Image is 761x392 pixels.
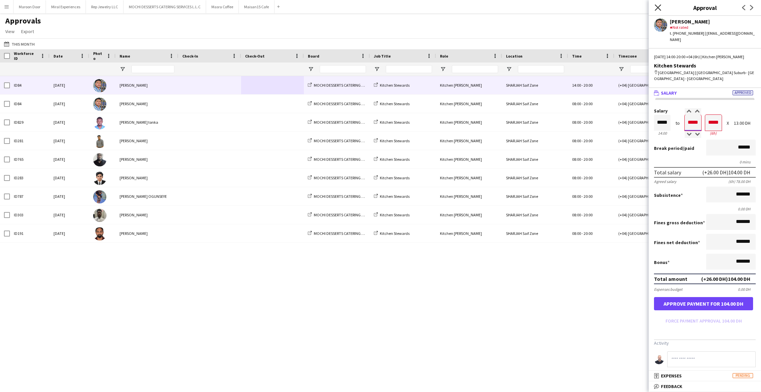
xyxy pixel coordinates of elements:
[506,66,512,72] button: Open Filter Menu
[46,0,86,13] button: Miral Experiences
[374,157,410,162] a: Kitchen Stewards
[661,90,677,96] span: Salary
[10,206,50,224] div: ID303
[50,169,89,187] div: [DATE]
[93,98,106,111] img: Mohammad Usaid
[314,101,385,106] span: MOCHI DESSERTS CATERING SERVICES L.L.C
[50,206,89,224] div: [DATE]
[582,175,583,180] span: -
[93,153,106,166] img: Raji Abdullahi Adebayo
[308,194,385,199] a: MOCHI DESSERTS CATERING SERVICES L.L.C
[50,150,89,168] div: [DATE]
[502,187,568,205] div: SHARJAH Saif Zone
[116,224,178,242] div: [PERSON_NAME]
[5,28,15,34] span: View
[654,179,676,184] div: Agreed salary
[93,51,104,61] span: Photo
[380,212,410,217] span: Kitchen Stewards
[654,206,756,211] div: 0.00 DH
[518,65,564,73] input: Location Filter Input
[584,157,593,162] span: 20:00
[86,0,124,13] button: Rep Jewelry LLC
[314,231,385,236] span: MOCHI DESSERTS CATERING SERVICES L.L.C
[702,169,750,176] div: (+26.00 DH) 104.00 DH
[584,83,593,88] span: 20:00
[614,95,690,113] div: (+04) [GEOGRAPHIC_DATA]
[93,172,106,185] img: Fahmis Mohamed
[116,187,178,205] div: [PERSON_NAME] OGUNSEYE
[649,371,761,381] mat-expansion-panel-header: ExpensesPending
[618,54,637,59] span: Timezone
[120,54,130,59] span: Name
[436,206,502,224] div: Kitchen [PERSON_NAME]
[120,66,126,72] button: Open Filter Menu
[3,40,36,48] button: This Month
[14,0,46,13] button: Maroon Door
[661,383,682,389] span: Feedback
[14,51,38,61] span: Workforce ID
[93,135,106,148] img: Nidhal Abdulla
[374,194,410,199] a: Kitchen Stewards
[386,65,432,73] input: Job Title Filter Input
[308,138,385,143] a: MOCHI DESSERTS CATERING SERVICES L.L.C
[10,187,50,205] div: ID787
[3,27,17,36] a: View
[654,240,700,245] label: Fines net deduction
[572,83,581,88] span: 14:00
[654,340,756,346] h3: Activity
[50,187,89,205] div: [DATE]
[314,120,385,125] span: MOCHI DESSERTS CATERING SERVICES L.L.C
[670,30,756,42] div: t. [PHONE_NUMBER] | [EMAIL_ADDRESS][DOMAIN_NAME]
[654,145,683,151] span: Break period
[572,54,582,59] span: Time
[308,83,385,88] a: MOCHI DESSERTS CATERING SERVICES L.L.C
[320,65,366,73] input: Board Filter Input
[436,224,502,242] div: Kitchen [PERSON_NAME]
[314,194,385,199] span: MOCHI DESSERTS CATERING SERVICES L.L.C
[654,169,681,176] div: Total salary
[380,194,410,199] span: Kitchen Stewards
[584,120,593,125] span: 20:00
[440,66,446,72] button: Open Filter Menu
[93,116,106,129] img: Victor Nkeneng tonka
[436,169,502,187] div: Kitchen [PERSON_NAME]
[245,54,265,59] span: Check-Out
[50,95,89,113] div: [DATE]
[374,212,410,217] a: Kitchen Stewards
[582,157,583,162] span: -
[116,76,178,94] div: [PERSON_NAME]
[436,95,502,113] div: Kitchen [PERSON_NAME]
[50,224,89,242] div: [DATE]
[502,150,568,168] div: SHARJAH Saif Zone
[654,259,670,265] label: Bonus
[649,98,761,377] div: SalaryApproved
[701,276,750,282] div: (+26.00 DH) 104.00 DH
[670,24,756,30] div: Not rated
[10,169,50,187] div: ID283
[614,150,690,168] div: (+04) [GEOGRAPHIC_DATA]
[675,121,680,126] div: to
[502,113,568,131] div: SHARJAH Saif Zone
[584,212,593,217] span: 20:00
[572,175,581,180] span: 08:00
[10,224,50,242] div: ID191
[618,66,624,72] button: Open Filter Menu
[614,169,690,187] div: (+04) [GEOGRAPHIC_DATA]
[584,194,593,199] span: 20:00
[572,212,581,217] span: 08:00
[131,65,174,73] input: Name Filter Input
[738,287,756,292] div: 0.00 DH
[614,224,690,242] div: (+04) [GEOGRAPHIC_DATA]
[93,209,106,222] img: Akinyele Falowo
[582,120,583,125] span: -
[733,373,753,378] span: Pending
[614,132,690,150] div: (+04) [GEOGRAPHIC_DATA]
[654,159,756,164] div: 0 mins
[21,28,34,34] span: Export
[314,138,385,143] span: MOCHI DESSERTS CATERING SERVICES L.L.C
[630,65,686,73] input: Timezone Filter Input
[374,83,410,88] a: Kitchen Stewards
[18,27,37,36] a: Export
[572,157,581,162] span: 08:00
[436,113,502,131] div: Kitchen [PERSON_NAME]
